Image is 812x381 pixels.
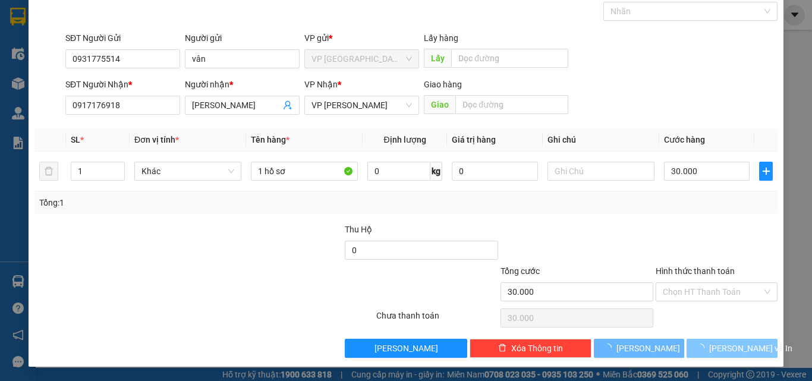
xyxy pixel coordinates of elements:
span: Giá trị hàng [452,135,496,144]
input: Ghi Chú [547,162,654,181]
div: SĐT Người Gửi [65,32,180,45]
span: user-add [283,100,292,110]
span: Đơn vị tính [134,135,179,144]
button: [PERSON_NAME] [594,339,685,358]
span: delete [498,344,506,353]
span: [PERSON_NAME] [616,342,680,355]
span: Giao hàng [424,80,462,89]
span: Thu Hộ [345,225,372,234]
span: loading [696,344,709,352]
span: Xóa Thông tin [511,342,563,355]
input: Dọc đường [455,95,568,114]
span: Định lượng [383,135,426,144]
div: Gửi: VP [GEOGRAPHIC_DATA] [9,70,118,95]
span: Khác [141,162,234,180]
input: 0 [452,162,537,181]
span: Giao [424,95,455,114]
input: VD: Bàn, Ghế [251,162,358,181]
button: [PERSON_NAME] [345,339,467,358]
th: Ghi chú [543,128,659,152]
div: VP gửi [304,32,419,45]
div: Tổng: 1 [39,196,314,209]
div: SĐT Người Nhận [65,78,180,91]
div: Chưa thanh toán [375,309,499,330]
label: Hình thức thanh toán [656,266,735,276]
span: kg [430,162,442,181]
span: VP Nhận [304,80,338,89]
div: Nhận: VP [PERSON_NAME] [124,70,213,95]
span: plus [760,166,772,176]
span: [PERSON_NAME] [374,342,438,355]
span: Lấy [424,49,451,68]
button: [PERSON_NAME] và In [687,339,778,358]
button: delete [39,162,58,181]
span: VP Phan Thiết [311,96,412,114]
div: Người gửi [185,32,300,45]
span: Tên hàng [251,135,289,144]
text: DLT2510130010 [67,50,156,63]
input: Dọc đường [451,49,568,68]
div: Người nhận [185,78,300,91]
span: SL [71,135,80,144]
button: plus [759,162,773,181]
span: Lấy hàng [424,33,458,43]
button: deleteXóa Thông tin [470,339,591,358]
span: VP Đà Lạt [311,50,412,68]
span: [PERSON_NAME] và In [709,342,792,355]
span: Cước hàng [664,135,705,144]
span: loading [603,344,616,352]
span: Tổng cước [501,266,540,276]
